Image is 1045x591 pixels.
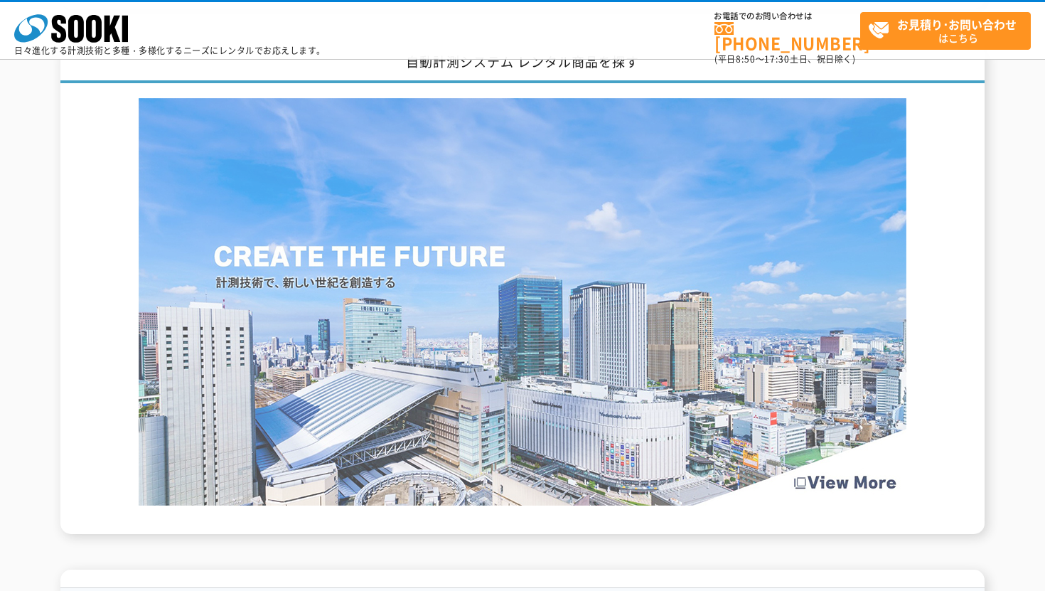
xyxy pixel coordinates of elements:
[139,491,906,504] a: Create the Future
[714,22,860,51] a: [PHONE_NUMBER]
[764,53,790,65] span: 17:30
[736,53,756,65] span: 8:50
[714,53,855,65] span: (平日 ～ 土日、祝日除く)
[860,12,1031,50] a: お見積り･お問い合わせはこちら
[868,13,1030,48] span: はこちら
[14,46,326,55] p: 日々進化する計測技術と多種・多様化するニーズにレンタルでお応えします。
[714,12,860,21] span: お電話でのお問い合わせは
[139,98,906,506] img: Create the Future
[897,16,1017,33] strong: お見積り･お問い合わせ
